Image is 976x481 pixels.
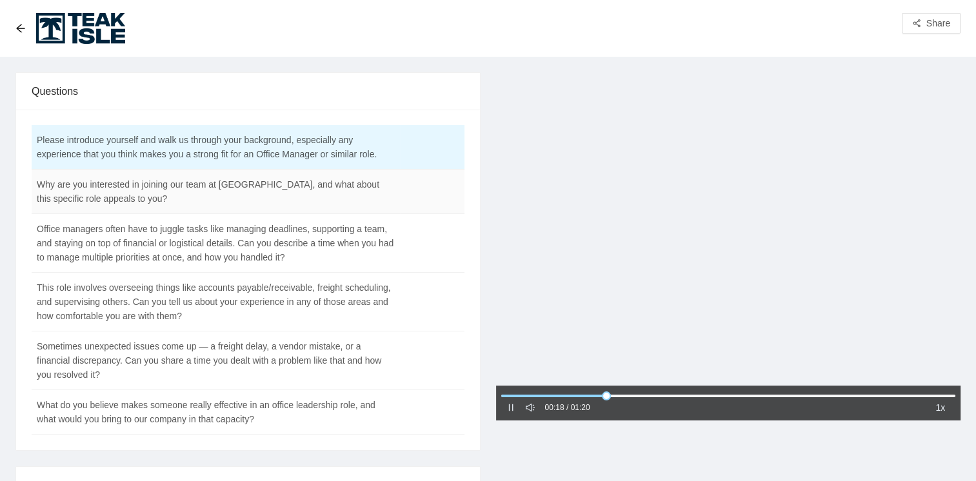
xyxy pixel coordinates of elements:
button: share-altShare [902,13,961,34]
span: pause [506,403,515,412]
span: share-alt [912,19,921,29]
span: arrow-left [15,23,26,34]
span: sound [526,403,535,412]
div: Back [15,23,26,34]
span: Share [926,16,950,30]
span: 1x [935,400,945,415]
td: Sometimes unexpected issues come up — a freight delay, a vendor mistake, or a financial discrepan... [32,331,400,390]
td: This role involves overseeing things like accounts payable/receivable, freight scheduling, and su... [32,273,400,331]
div: Questions [32,73,464,110]
td: Why are you interested in joining our team at [GEOGRAPHIC_DATA], and what about this specific rol... [32,170,400,214]
div: 00:18 / 01:20 [545,402,590,414]
img: Teak Isle [36,13,125,44]
td: Please introduce yourself and walk us through your background, especially any experience that you... [32,125,400,170]
td: What do you believe makes someone really effective in an office leadership role, and what would y... [32,390,400,435]
td: Office managers often have to juggle tasks like managing deadlines, supporting a team, and stayin... [32,214,400,273]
